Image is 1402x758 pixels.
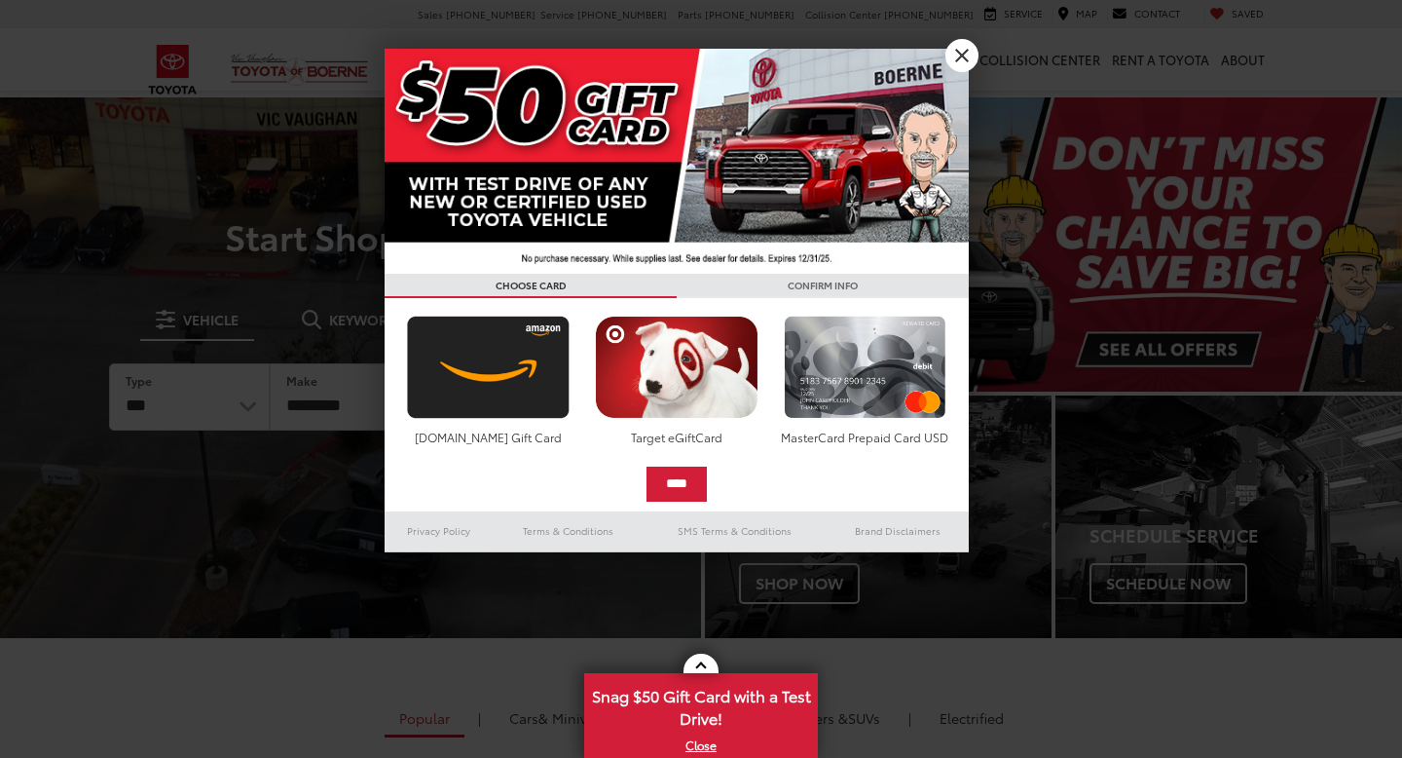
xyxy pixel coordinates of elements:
a: Privacy Policy [385,519,494,543]
img: 42635_top_851395.jpg [385,49,969,274]
img: amazoncard.png [402,316,574,419]
a: SMS Terms & Conditions [643,519,827,543]
a: Brand Disclaimers [827,519,969,543]
span: Snag $50 Gift Card with a Test Drive! [586,675,816,735]
a: Terms & Conditions [494,519,643,543]
div: MasterCard Prepaid Card USD [779,429,951,445]
h3: CHOOSE CARD [385,274,677,298]
h3: CONFIRM INFO [677,274,969,298]
img: targetcard.png [590,316,762,419]
img: mastercard.png [779,316,951,419]
div: [DOMAIN_NAME] Gift Card [402,429,574,445]
div: Target eGiftCard [590,429,762,445]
